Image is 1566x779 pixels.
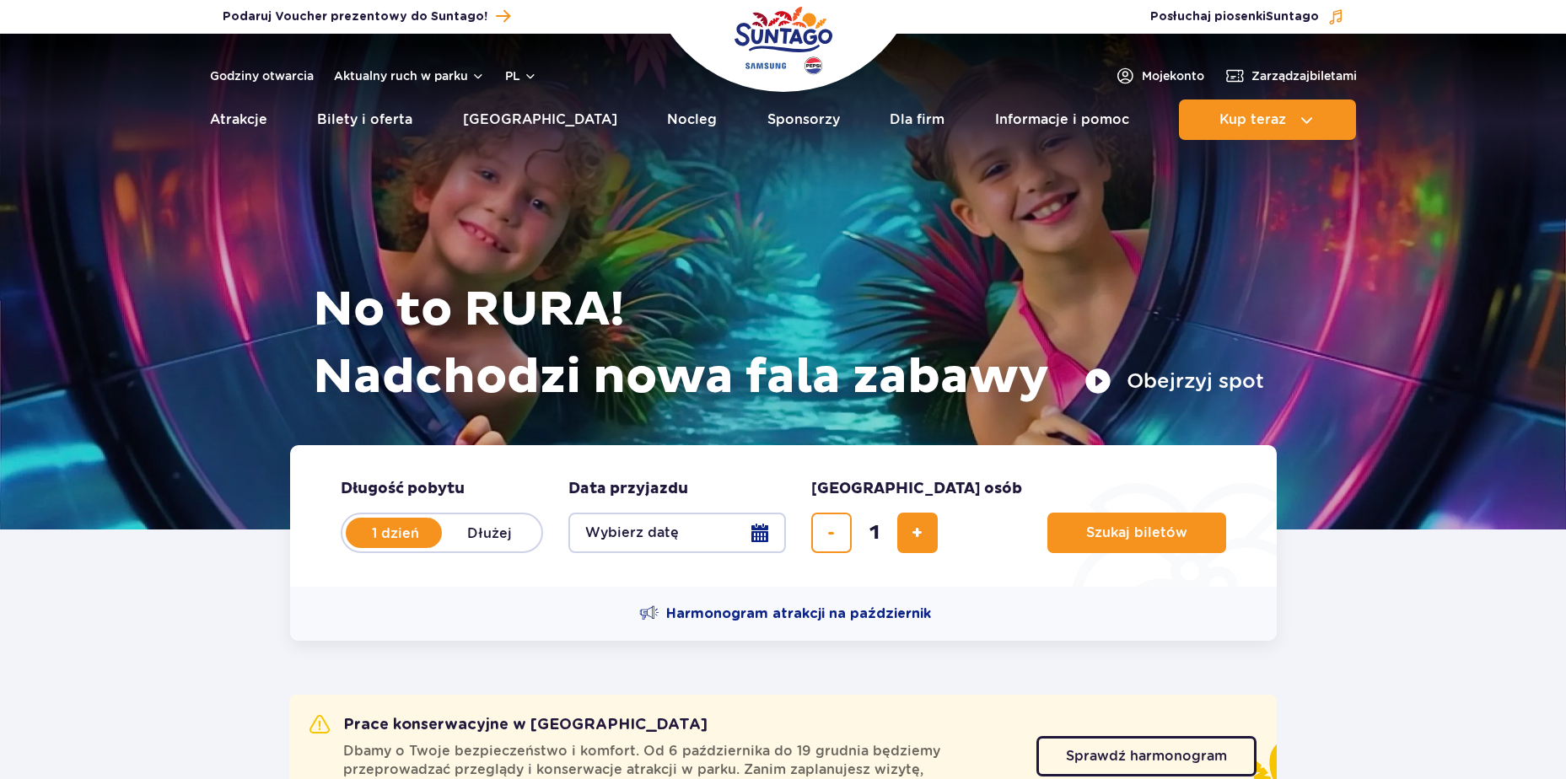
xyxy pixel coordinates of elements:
[666,604,931,623] span: Harmonogram atrakcji na październik
[568,513,786,553] button: Wybierz datę
[313,277,1264,411] h1: No to RURA! Nadchodzi nowa fala zabawy
[667,99,717,140] a: Nocleg
[639,604,931,624] a: Harmonogram atrakcji na październik
[309,715,708,735] h2: Prace konserwacyjne w [GEOGRAPHIC_DATA]
[568,479,688,499] span: Data przyjazdu
[290,445,1277,587] form: Planowanie wizyty w Park of Poland
[1084,368,1264,395] button: Obejrzyj spot
[1219,112,1286,127] span: Kup teraz
[1150,8,1319,25] span: Posłuchaj piosenki
[442,515,538,551] label: Dłużej
[1142,67,1204,84] span: Moje konto
[767,99,840,140] a: Sponsorzy
[347,515,444,551] label: 1 dzień
[341,479,465,499] span: Długość pobytu
[1115,66,1204,86] a: Mojekonto
[854,513,895,553] input: liczba biletów
[317,99,412,140] a: Bilety i oferta
[811,479,1022,499] span: [GEOGRAPHIC_DATA] osób
[1266,11,1319,23] span: Suntago
[505,67,537,84] button: pl
[223,5,510,28] a: Podaruj Voucher prezentowy do Suntago!
[463,99,617,140] a: [GEOGRAPHIC_DATA]
[811,513,852,553] button: usuń bilet
[1150,8,1344,25] button: Posłuchaj piosenkiSuntago
[1047,513,1226,553] button: Szukaj biletów
[210,99,267,140] a: Atrakcje
[1224,66,1357,86] a: Zarządzajbiletami
[995,99,1129,140] a: Informacje i pomoc
[1036,736,1257,776] a: Sprawdź harmonogram
[1086,525,1187,540] span: Szukaj biletów
[223,8,487,25] span: Podaruj Voucher prezentowy do Suntago!
[1251,67,1357,84] span: Zarządzaj biletami
[1066,749,1227,763] span: Sprawdź harmonogram
[897,513,938,553] button: dodaj bilet
[334,69,485,83] button: Aktualny ruch w parku
[210,67,314,84] a: Godziny otwarcia
[890,99,944,140] a: Dla firm
[1179,99,1356,140] button: Kup teraz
